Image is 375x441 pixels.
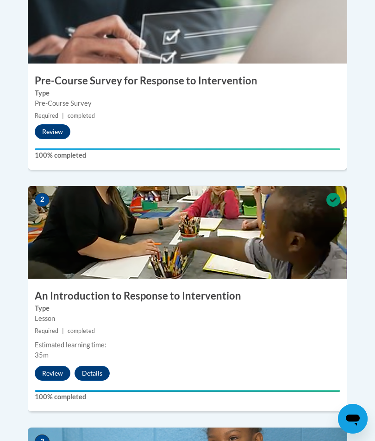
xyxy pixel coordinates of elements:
[62,327,64,334] span: |
[35,112,58,119] span: Required
[68,112,95,119] span: completed
[35,98,340,109] div: Pre-Course Survey
[35,327,58,334] span: Required
[35,390,340,392] div: Your progress
[35,351,49,359] span: 35m
[35,303,340,313] label: Type
[35,193,50,207] span: 2
[68,327,95,334] span: completed
[338,404,368,434] iframe: Button to launch messaging window
[35,366,70,381] button: Review
[28,186,347,279] img: Course Image
[35,148,340,150] div: Your progress
[28,289,347,303] h3: An Introduction to Response to Intervention
[62,112,64,119] span: |
[35,124,70,139] button: Review
[35,150,340,160] label: 100% completed
[35,313,340,324] div: Lesson
[35,392,340,402] label: 100% completed
[75,366,110,381] button: Details
[35,88,340,98] label: Type
[28,74,347,88] h3: Pre-Course Survey for Response to Intervention
[35,340,340,350] div: Estimated learning time:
